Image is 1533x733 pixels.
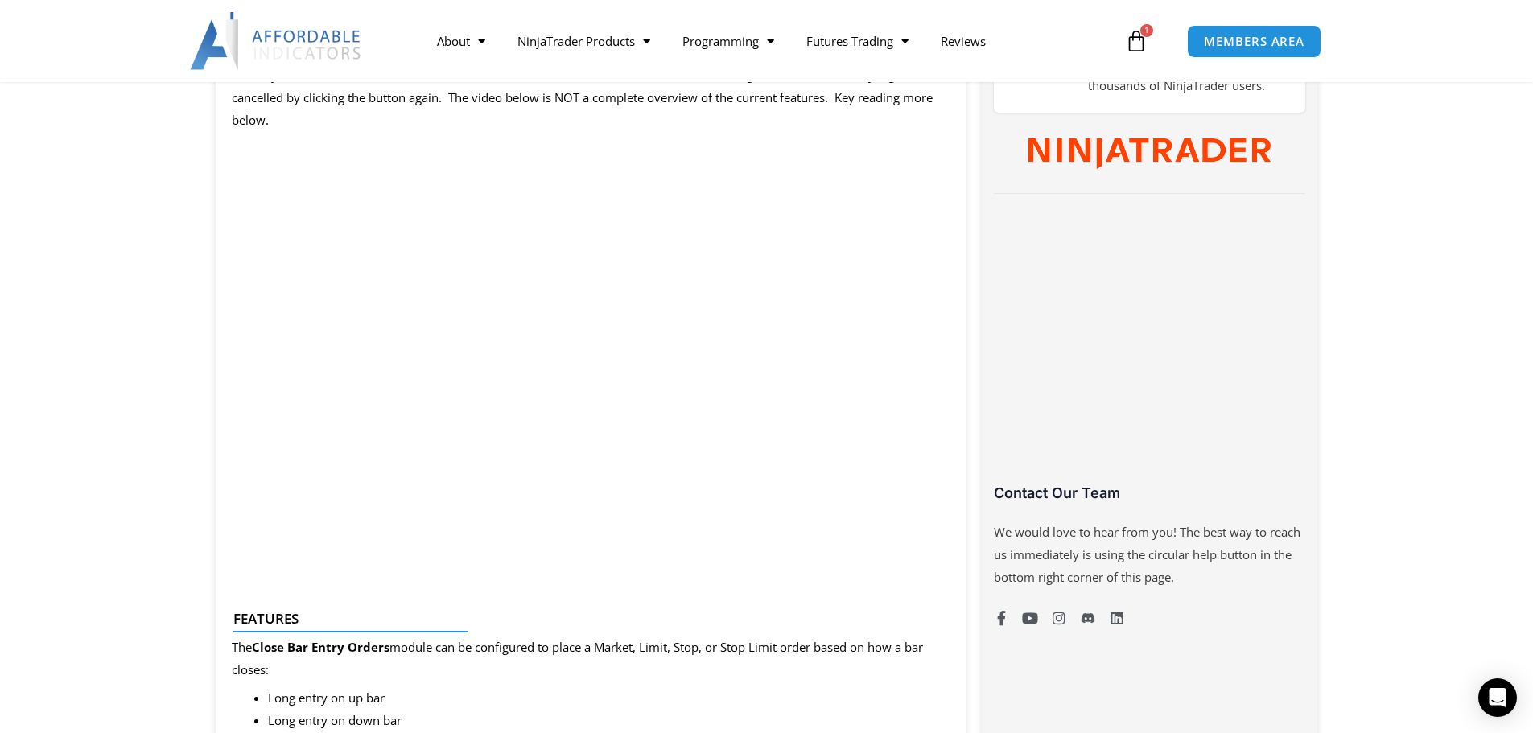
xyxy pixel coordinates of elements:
span: MEMBERS AREA [1204,35,1304,47]
a: 1 [1101,18,1172,64]
p: We would love to hear from you! The best way to reach us immediately is using the circular help b... [994,521,1304,589]
img: NinjaTrader Wordmark color RGB | Affordable Indicators – NinjaTrader [1028,138,1271,169]
h3: Contact Our Team [994,484,1304,502]
iframe: Close Bar Entry Orders | Overview [232,167,950,570]
span: 1 [1140,24,1153,37]
li: Long entry on up bar [268,687,950,710]
iframe: Customer reviews powered by Trustpilot [994,214,1304,496]
p: The module can be configured to place a Market, Limit, Stop, or Stop Limit order based on how a b... [232,636,950,682]
div: Open Intercom Messenger [1478,678,1517,717]
a: Reviews [925,23,1002,60]
h4: Features [233,611,936,627]
a: Futures Trading [790,23,925,60]
a: MEMBERS AREA [1187,25,1321,58]
li: Long entry on down bar [268,710,950,732]
img: LogoAI | Affordable Indicators – NinjaTrader [190,12,363,70]
a: Programming [666,23,790,60]
a: About [421,23,501,60]
a: NinjaTrader Products [501,23,666,60]
nav: Menu [421,23,1121,60]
